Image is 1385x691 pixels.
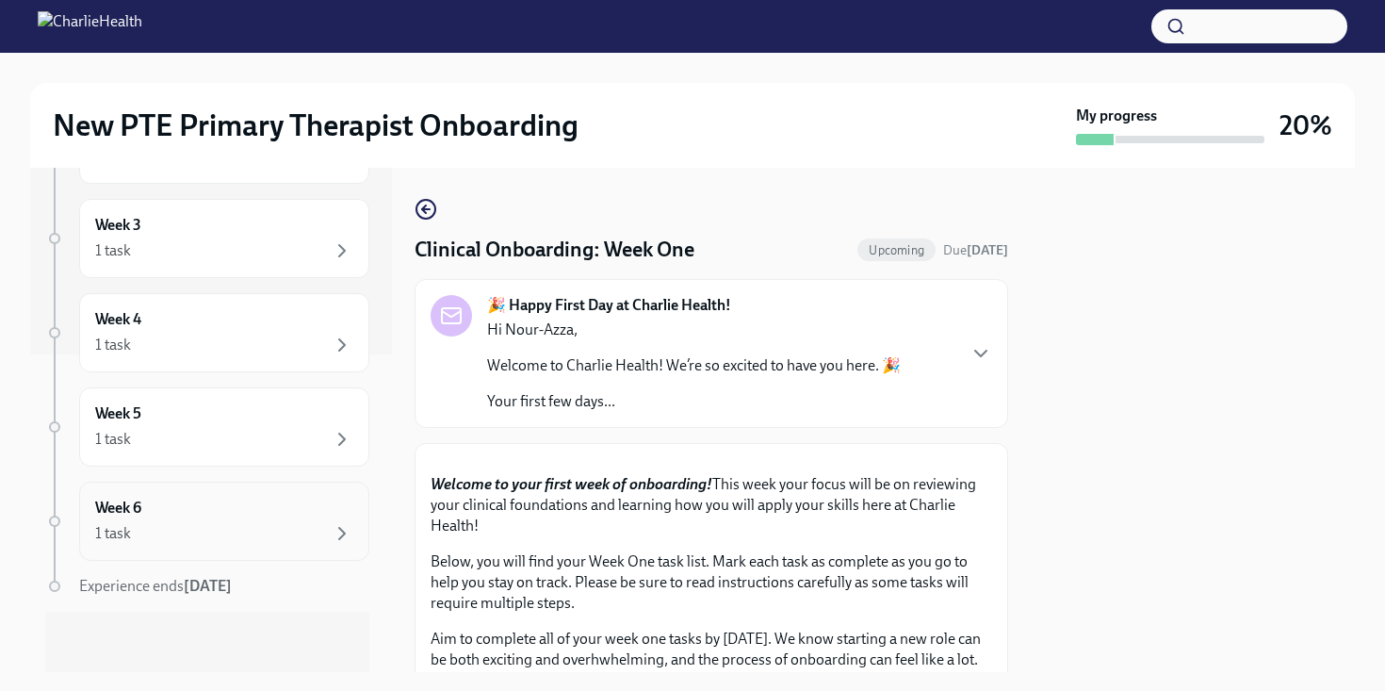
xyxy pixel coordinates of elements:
p: Hi Nour-Azza, [487,320,901,340]
span: October 11th, 2025 10:00 [943,241,1008,259]
div: 1 task [95,523,131,544]
strong: 🎉 Happy First Day at Charlie Health! [487,295,731,316]
div: 1 task [95,429,131,450]
a: Week 31 task [45,199,369,278]
p: This week your focus will be on reviewing your clinical foundations and learning how you will app... [431,474,992,536]
span: Experience ends [79,577,232,595]
p: Aim to complete all of your week one tasks by [DATE]. We know starting a new role can be both exc... [431,629,992,691]
a: Week 51 task [45,387,369,467]
span: Due [943,242,1008,258]
h6: Week 4 [95,309,141,330]
h2: New PTE Primary Therapist Onboarding [53,107,578,144]
p: Below, you will find your Week One task list. Mark each task as complete as you go to help you st... [431,551,992,614]
strong: Welcome to your first week of onboarding! [431,475,712,493]
h6: Week 5 [95,403,141,424]
strong: [DATE] [184,577,232,595]
div: 1 task [95,335,131,355]
img: CharlieHealth [38,11,142,41]
h6: Week 3 [95,215,141,236]
h3: 20% [1279,108,1332,142]
p: Your first few days... [487,391,901,412]
div: 1 task [95,240,131,261]
span: Upcoming [857,243,936,257]
strong: [DATE] [967,242,1008,258]
h6: Week 6 [95,498,141,518]
a: Week 61 task [45,482,369,561]
h4: Clinical Onboarding: Week One [415,236,694,264]
strong: My progress [1076,106,1157,126]
a: Week 41 task [45,293,369,372]
p: Welcome to Charlie Health! We’re so excited to have you here. 🎉 [487,355,901,376]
